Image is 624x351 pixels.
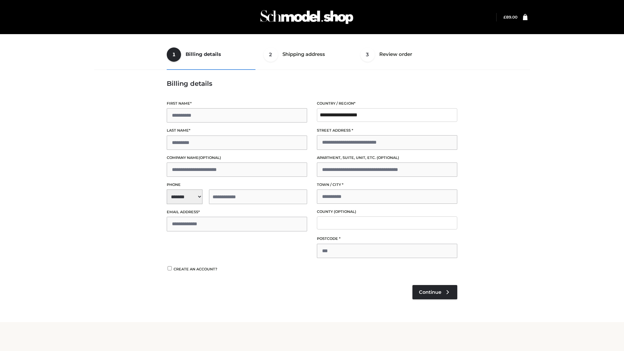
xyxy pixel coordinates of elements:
[377,155,399,160] span: (optional)
[419,289,441,295] span: Continue
[174,267,217,271] span: Create an account?
[167,127,307,134] label: Last name
[503,15,517,19] bdi: 89.00
[317,209,457,215] label: County
[317,236,457,242] label: Postcode
[167,266,173,270] input: Create an account?
[317,182,457,188] label: Town / City
[317,100,457,107] label: Country / Region
[258,4,356,30] img: Schmodel Admin 964
[167,182,307,188] label: Phone
[167,80,457,87] h3: Billing details
[167,100,307,107] label: First name
[503,15,517,19] a: £89.00
[317,155,457,161] label: Apartment, suite, unit, etc.
[412,285,457,299] a: Continue
[334,209,356,214] span: (optional)
[167,209,307,215] label: Email address
[167,155,307,161] label: Company name
[503,15,506,19] span: £
[199,155,221,160] span: (optional)
[317,127,457,134] label: Street address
